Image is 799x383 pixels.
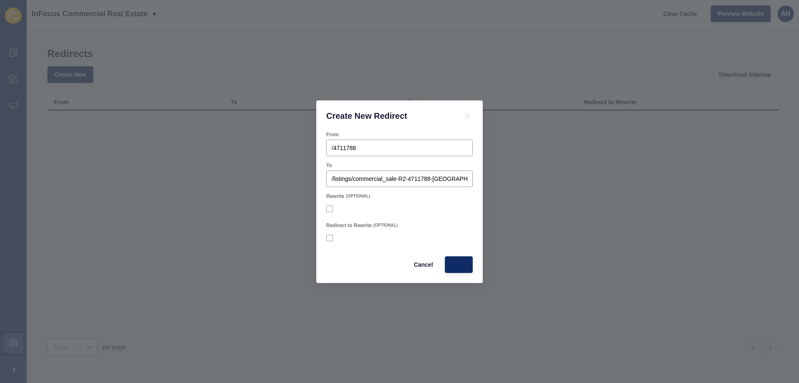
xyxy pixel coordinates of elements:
label: Rewrite [326,193,344,200]
span: Cancel [414,260,433,269]
label: From [326,131,339,138]
h1: Create New Redirect [326,110,452,121]
span: (OPTIONAL) [373,223,397,228]
label: Redirect to Rewrite [326,222,372,229]
label: To [326,162,332,169]
button: Cancel [407,256,440,273]
span: (OPTIONAL) [346,193,370,199]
